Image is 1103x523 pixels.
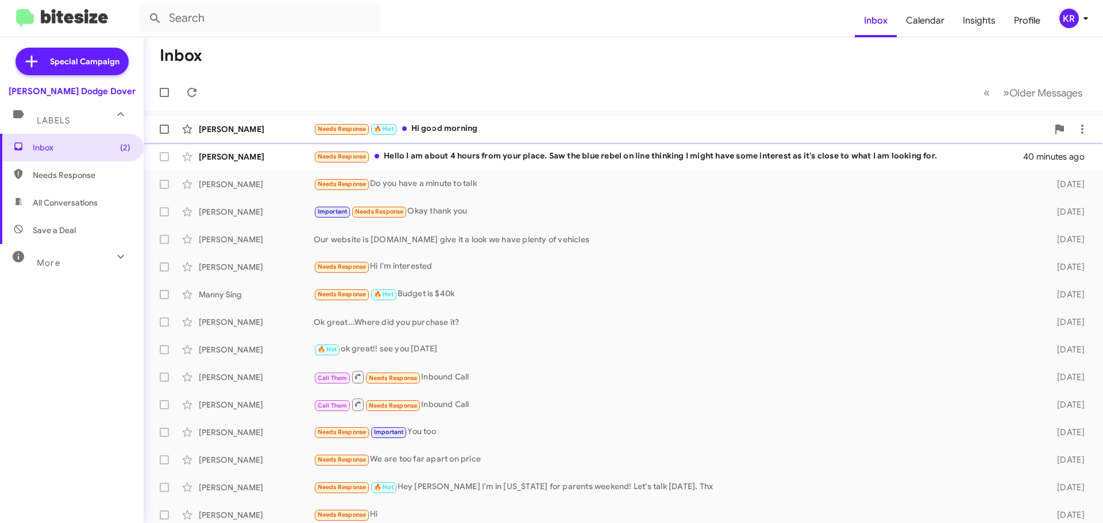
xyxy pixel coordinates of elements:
[977,81,997,104] button: Previous
[374,125,394,133] span: 🔥 Hot
[318,346,337,353] span: 🔥 Hot
[318,511,367,518] span: Needs Response
[855,4,897,37] a: Inbox
[314,234,1039,245] div: Our website is [DOMAIN_NAME] give it a look we have plenty of vehicles
[199,399,314,410] div: [PERSON_NAME]
[314,508,1039,521] div: Hi
[199,509,314,521] div: [PERSON_NAME]
[199,261,314,273] div: [PERSON_NAME]
[33,169,130,181] span: Needs Response
[199,371,314,383] div: [PERSON_NAME]
[314,343,1039,356] div: ok great!! see you [DATE]
[314,370,1039,384] div: Inbound Call
[318,125,367,133] span: Needs Response
[1039,206,1094,218] div: [DATE]
[314,150,1025,163] div: Hello I am about 4 hours from your place. Saw the blue rebel on line thinking I might have some i...
[318,456,367,463] span: Needs Response
[199,344,314,355] div: [PERSON_NAME]
[199,289,314,300] div: Manny Sing
[318,374,348,382] span: Call Them
[897,4,954,37] a: Calendar
[314,481,1039,494] div: Hey [PERSON_NAME] I'm in [US_STATE] for parents weekend! Let's talk [DATE]. Thx
[1005,4,1050,37] a: Profile
[318,483,367,491] span: Needs Response
[160,47,202,65] h1: Inbox
[1039,261,1094,273] div: [DATE]
[318,263,367,270] span: Needs Response
[33,142,130,153] span: Inbox
[314,425,1039,439] div: You too
[314,288,1039,301] div: Budget is $40k
[1039,509,1094,521] div: [DATE]
[37,115,70,126] span: Labels
[374,290,394,298] span: 🔥 Hot
[318,290,367,298] span: Needs Response
[1050,9,1090,28] button: KR
[33,197,98,208] span: All Conversations
[374,483,394,491] span: 🔥 Hot
[1025,151,1094,162] div: 40 minutes ago
[314,316,1039,328] div: Ok great...Where did you purchase it?
[199,234,314,245] div: [PERSON_NAME]
[16,48,129,75] a: Special Campaign
[199,427,314,438] div: [PERSON_NAME]
[1039,454,1094,466] div: [DATE]
[1039,179,1094,190] div: [DATE]
[199,151,314,162] div: [PERSON_NAME]
[33,224,76,236] span: Save a Deal
[318,428,367,436] span: Needs Response
[199,179,314,190] div: [PERSON_NAME]
[120,142,130,153] span: (2)
[314,205,1039,218] div: Okay thank you
[314,122,1048,135] div: Hi good morning
[369,374,418,382] span: Needs Response
[314,260,1039,273] div: Hi I'm interested
[1039,427,1094,438] div: [DATE]
[318,208,348,215] span: Important
[9,86,136,97] div: [PERSON_NAME] Dodge Dover
[984,86,990,100] span: «
[314,453,1039,466] div: We are too far apart on price
[374,428,404,436] span: Important
[954,4,1005,37] a: Insights
[314,177,1039,191] div: Do you have a minute to talk
[50,56,119,67] span: Special Campaign
[1039,482,1094,493] div: [DATE]
[1039,344,1094,355] div: [DATE]
[318,180,367,188] span: Needs Response
[1009,87,1082,99] span: Older Messages
[1039,371,1094,383] div: [DATE]
[355,208,404,215] span: Needs Response
[318,402,348,409] span: Call Them
[1039,234,1094,245] div: [DATE]
[369,402,418,409] span: Needs Response
[1039,289,1094,300] div: [DATE]
[199,316,314,328] div: [PERSON_NAME]
[37,258,60,268] span: More
[1059,9,1079,28] div: KR
[314,397,1039,412] div: Inbound Call
[977,81,1089,104] nav: Page navigation example
[318,153,367,160] span: Needs Response
[139,5,380,32] input: Search
[199,454,314,466] div: [PERSON_NAME]
[199,123,314,135] div: [PERSON_NAME]
[199,482,314,493] div: [PERSON_NAME]
[1039,316,1094,328] div: [DATE]
[1039,399,1094,410] div: [DATE]
[199,206,314,218] div: [PERSON_NAME]
[1003,86,1009,100] span: »
[996,81,1089,104] button: Next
